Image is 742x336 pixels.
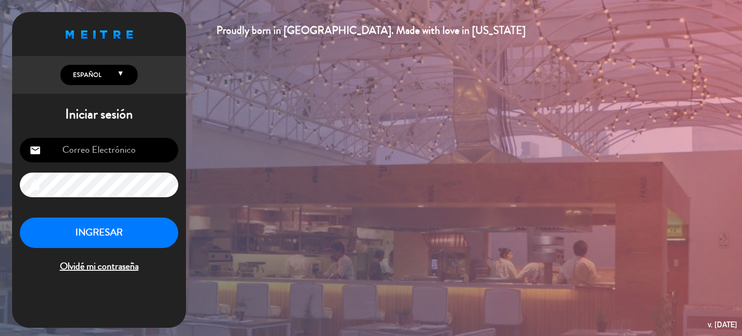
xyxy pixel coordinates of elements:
span: Olvidé mi contraseña [20,259,178,275]
span: Español [71,70,101,80]
input: Correo Electrónico [20,138,178,162]
h1: Iniciar sesión [12,106,186,123]
i: lock [29,179,41,191]
i: email [29,145,41,156]
div: v. [DATE] [708,318,737,331]
button: INGRESAR [20,218,178,248]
